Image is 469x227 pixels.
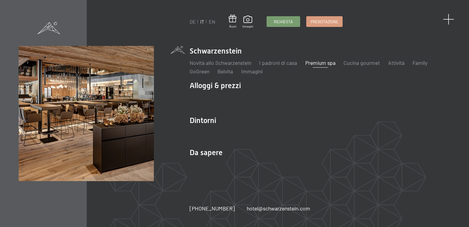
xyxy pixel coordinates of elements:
[247,205,310,212] a: hotel@schwarzenstein.com
[229,15,237,28] a: Buoni
[209,19,215,24] a: EN
[267,17,300,27] a: Richiesta
[190,59,251,66] a: Novità allo Schwarzenstein
[242,25,253,28] span: Immagini
[190,19,196,24] a: DE
[311,19,338,24] span: Prenotazione
[242,16,253,28] a: Immagini
[344,59,380,66] a: Cucina gourmet
[413,59,427,66] a: Family
[190,205,235,212] span: [PHONE_NUMBER]
[190,205,235,212] a: [PHONE_NUMBER]
[388,59,405,66] a: Attività
[217,68,233,75] a: Belvita
[305,59,336,66] a: Premium spa
[190,68,209,75] a: GoGreen
[274,19,293,24] span: Richiesta
[229,25,237,28] span: Buoni
[307,17,342,27] a: Prenotazione
[241,68,263,75] a: Immagini
[259,59,297,66] a: I padroni di casa
[200,19,204,24] a: IT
